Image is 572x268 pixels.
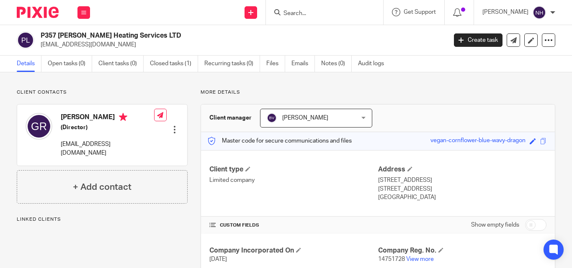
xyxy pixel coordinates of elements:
img: Pixie [17,7,59,18]
p: [STREET_ADDRESS] [378,176,546,184]
h4: Address [378,165,546,174]
p: [EMAIL_ADDRESS][DOMAIN_NAME] [61,140,154,157]
p: Limited company [209,176,378,184]
p: Master code for secure communications and files [207,137,352,145]
img: svg%3E [533,6,546,19]
h4: Company Incorporated On [209,246,378,255]
a: Notes (0) [321,56,352,72]
p: Linked clients [17,216,188,223]
h4: [PERSON_NAME] [61,113,154,123]
img: svg%3E [17,31,34,49]
span: 14751728 [378,256,405,262]
a: Open tasks (0) [48,56,92,72]
h2: P357 [PERSON_NAME] Heating Services LTD [41,31,361,40]
img: svg%3E [267,113,277,123]
a: View more [406,256,434,262]
h4: CUSTOM FIELDS [209,222,378,229]
a: Closed tasks (1) [150,56,198,72]
a: Files [266,56,285,72]
a: Client tasks (0) [98,56,144,72]
span: [PERSON_NAME] [282,115,328,121]
a: Create task [454,33,502,47]
a: Audit logs [358,56,390,72]
span: [DATE] [209,256,227,262]
p: More details [201,89,555,96]
a: Emails [291,56,315,72]
h3: Client manager [209,114,252,122]
p: [EMAIL_ADDRESS][DOMAIN_NAME] [41,41,441,49]
p: Client contacts [17,89,188,96]
p: [GEOGRAPHIC_DATA] [378,193,546,202]
h5: (Director) [61,123,154,132]
a: Recurring tasks (0) [204,56,260,72]
input: Search [283,10,358,18]
span: Get Support [404,9,436,15]
p: [STREET_ADDRESS] [378,185,546,193]
div: vegan-cornflower-blue-wavy-dragon [430,136,526,146]
h4: + Add contact [73,181,131,194]
p: [PERSON_NAME] [482,8,528,16]
h4: Client type [209,165,378,174]
label: Show empty fields [471,221,519,229]
img: svg%3E [26,113,52,140]
a: Details [17,56,41,72]
h4: Company Reg. No. [378,246,546,255]
i: Primary [119,113,127,121]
